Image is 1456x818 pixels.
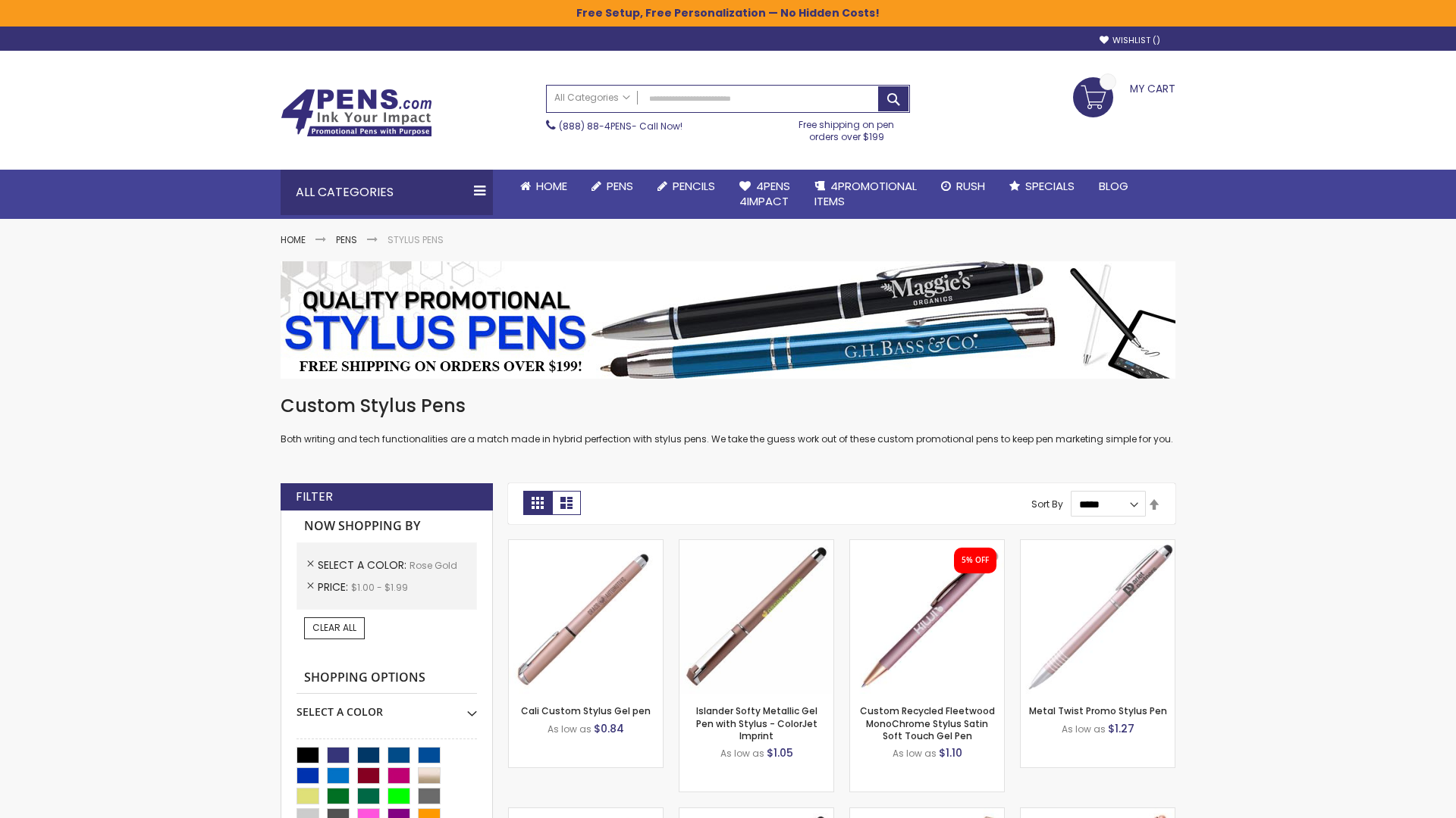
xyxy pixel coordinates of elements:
[351,581,408,594] span: $1.00 - $1.99
[297,694,477,720] div: Select A Color
[939,745,962,760] span: $1.10
[547,86,638,111] a: All Categories
[1087,170,1141,203] a: Blog
[559,120,632,133] a: (888) 88-4PENS
[521,704,651,717] a: Cali Custom Stylus Gel pen
[739,178,790,209] span: 4Pens 4impact
[1029,704,1167,717] a: Metal Twist Promo Stylus Pen
[559,120,682,133] span: - Call Now!
[645,170,727,203] a: Pencils
[281,170,493,215] div: All Categories
[536,178,567,194] span: Home
[1100,35,1160,46] a: Wishlist
[1031,498,1063,510] label: Sort By
[579,170,645,203] a: Pens
[509,540,663,694] img: Cali Custom Stylus Gel pen-Rose Gold
[318,557,409,573] span: Select A Color
[388,233,444,246] strong: Stylus Pens
[281,394,1175,418] h1: Custom Stylus Pens
[962,555,989,566] div: 5% OFF
[1108,721,1134,736] span: $1.27
[673,178,715,194] span: Pencils
[783,113,911,143] div: Free shipping on pen orders over $199
[1021,540,1175,694] img: Metal Twist Promo Stylus Pen-Rose gold
[607,178,633,194] span: Pens
[929,170,997,203] a: Rush
[409,559,457,572] span: Rose Gold
[679,540,833,694] img: Islander Softy Metallic Gel Pen with Stylus - ColorJet Imprint-Rose Gold
[508,170,579,203] a: Home
[893,747,937,760] span: As low as
[296,489,333,505] strong: Filter
[297,662,477,695] strong: Shopping Options
[679,539,833,552] a: Islander Softy Metallic Gel Pen with Stylus - ColorJet Imprint-Rose Gold
[509,539,663,552] a: Cali Custom Stylus Gel pen-Rose Gold
[850,540,1004,694] img: Custom Recycled Fleetwood MonoChrome Stylus Satin Soft Touch Gel Pen-Rose Gold
[281,89,432,137] img: 4Pens Custom Pens and Promotional Products
[281,394,1175,446] div: Both writing and tech functionalities are a match made in hybrid perfection with stylus pens. We ...
[318,579,351,595] span: Price
[802,170,929,219] a: 4PROMOTIONALITEMS
[1062,723,1106,735] span: As low as
[594,721,624,736] span: $0.84
[548,723,591,735] span: As low as
[720,747,764,760] span: As low as
[696,704,817,742] a: Islander Softy Metallic Gel Pen with Stylus - ColorJet Imprint
[1021,539,1175,552] a: Metal Twist Promo Stylus Pen-Rose gold
[767,745,793,760] span: $1.05
[860,704,995,742] a: Custom Recycled Fleetwood MonoChrome Stylus Satin Soft Touch Gel Pen
[727,170,802,219] a: 4Pens4impact
[1025,178,1075,194] span: Specials
[297,510,477,542] strong: Now Shopping by
[281,261,1175,379] img: Stylus Pens
[336,233,357,246] a: Pens
[956,178,985,194] span: Rush
[850,539,1004,552] a: Custom Recycled Fleetwood MonoChrome Stylus Satin Soft Touch Gel Pen-Rose Gold
[1099,178,1128,194] span: Blog
[281,233,306,246] a: Home
[997,170,1087,203] a: Specials
[814,178,917,209] span: 4PROMOTIONAL ITEMS
[304,617,365,638] a: Clear All
[523,491,552,515] strong: Grid
[554,92,630,104] span: All Categories
[312,621,356,634] span: Clear All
